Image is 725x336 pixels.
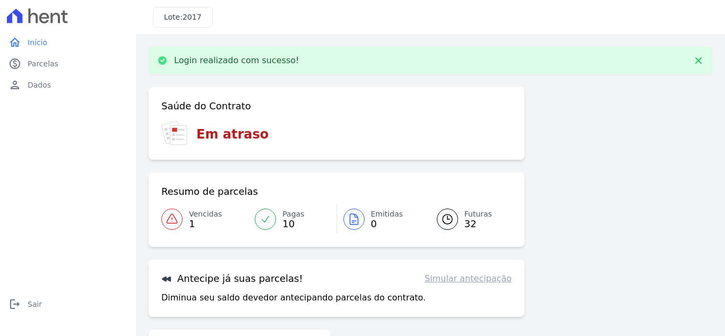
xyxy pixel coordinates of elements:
span: Futuras [464,209,492,220]
span: 1 [189,220,222,228]
h3: Resumo de parcelas [161,185,258,198]
h3: Antecipe já suas parcelas! [161,272,303,285]
span: Parcelas [28,58,58,69]
a: logoutSair [4,294,132,315]
a: Futuras 32 [424,204,512,234]
h3: Lote: [164,12,202,23]
a: Vencidas 1 [161,204,248,234]
span: Dados [28,80,51,90]
h3: Em atraso [196,125,269,144]
i: person [8,79,21,91]
span: Sair [28,299,42,309]
span: 32 [464,220,492,228]
a: homeInício [4,32,132,53]
p: Diminua seu saldo devedor antecipando parcelas do contrato. [161,291,426,304]
p: Login realizado com sucesso! [174,55,299,66]
a: Simular antecipação [425,272,512,285]
a: paidParcelas [4,53,132,74]
span: 2017 [183,13,202,21]
h3: Saúde do Contrato [161,100,251,113]
a: personDados [4,74,132,96]
span: Vencidas [189,209,222,220]
a: Emitidas 0 [337,204,424,234]
span: Emitidas [371,209,403,220]
a: Pagas 10 [248,204,336,234]
i: home [8,36,21,49]
span: 10 [282,220,304,228]
span: Pagas [282,209,304,220]
span: 0 [371,220,403,228]
i: paid [8,57,21,70]
i: logout [8,298,21,311]
span: Início [28,37,47,48]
